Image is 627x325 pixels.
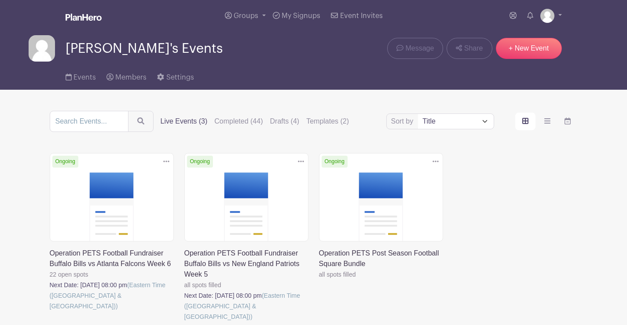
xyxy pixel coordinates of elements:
label: Sort by [391,116,416,127]
span: Events [73,74,96,81]
img: logo_white-6c42ec7e38ccf1d336a20a19083b03d10ae64f83f12c07503d8b9e83406b4c7d.svg [66,14,102,21]
div: filters [161,116,349,127]
div: order and view [515,113,578,130]
img: default-ce2991bfa6775e67f084385cd625a349d9dcbb7a52a09fb2fda1e96e2d18dcdb.png [540,9,554,23]
a: Members [106,62,147,90]
span: Settings [166,74,194,81]
a: Message [387,38,443,59]
input: Search Events... [50,111,128,132]
label: Templates (2) [306,116,349,127]
a: + New Event [496,38,562,59]
span: Message [405,43,434,54]
a: Settings [157,62,194,90]
a: Events [66,62,96,90]
img: default-ce2991bfa6775e67f084385cd625a349d9dcbb7a52a09fb2fda1e96e2d18dcdb.png [29,35,55,62]
span: [PERSON_NAME]'s Events [66,41,223,56]
span: Share [464,43,483,54]
label: Completed (44) [214,116,263,127]
label: Live Events (3) [161,116,208,127]
span: Members [115,74,147,81]
label: Drafts (4) [270,116,300,127]
span: Event Invites [340,12,383,19]
span: Groups [234,12,258,19]
a: Share [447,38,492,59]
span: My Signups [282,12,320,19]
